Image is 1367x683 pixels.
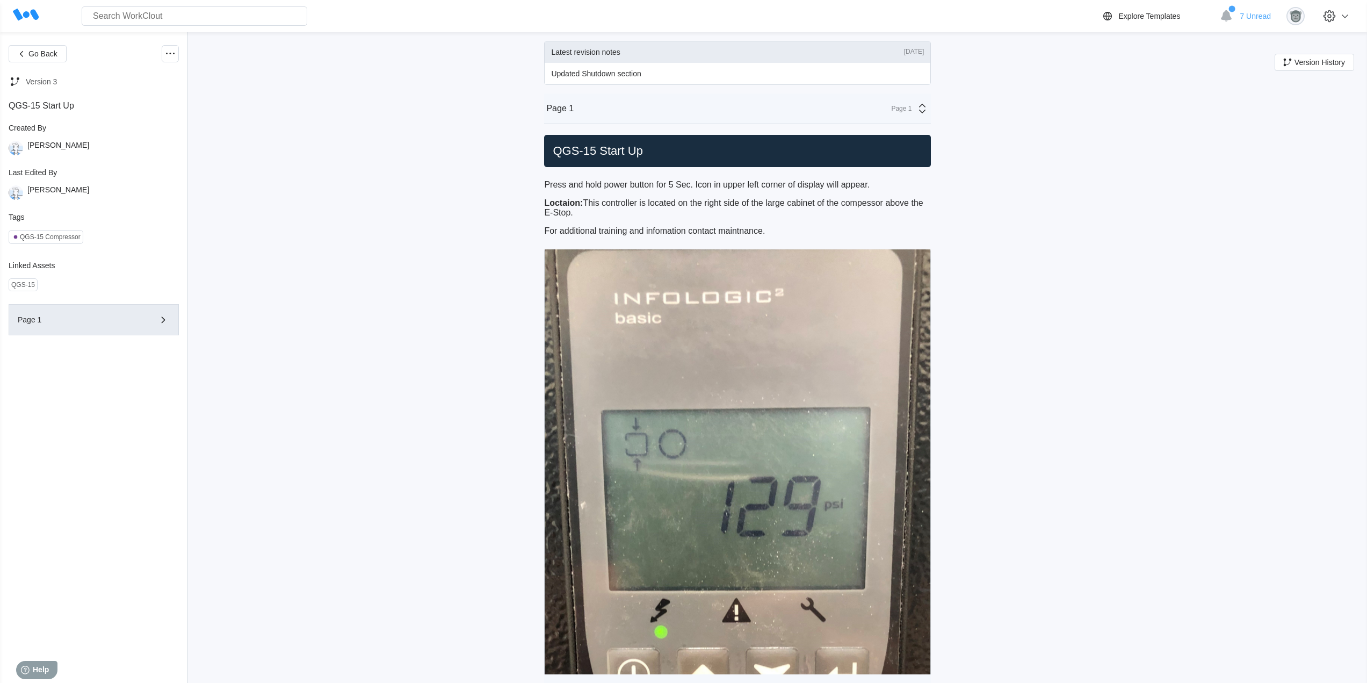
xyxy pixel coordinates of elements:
[544,198,931,218] p: This controller is located on the right side of the large cabinet of the compessor above the E-Stop.
[9,141,23,155] img: clout-05.png
[544,180,931,190] p: Press and hold power button for 5 Sec. Icon in upper left corner of display will appear.
[82,6,307,26] input: Search WorkClout
[904,48,924,56] div: [DATE]
[9,45,67,62] button: Go Back
[18,316,139,323] div: Page 1
[1294,59,1345,66] span: Version History
[551,69,641,78] p: Updated Shutdown section
[9,261,179,270] div: Linked Assets
[885,105,912,112] div: Page 1
[9,304,179,335] button: Page 1
[26,77,57,86] div: Version 3
[9,213,179,221] div: Tags
[9,168,179,177] div: Last Edited By
[28,50,57,57] span: Go Back
[546,104,574,113] div: Page 1
[27,141,89,155] div: [PERSON_NAME]
[551,48,620,56] div: Latest revision notes
[9,185,23,200] img: clout-05.png
[9,101,179,111] div: QGS-15 Start Up
[544,198,583,207] strong: Loctaion:
[1240,12,1271,20] span: 7 Unread
[27,185,89,200] div: [PERSON_NAME]
[544,226,931,236] p: For additional training and infomation contact maintnance.
[1118,12,1180,20] div: Explore Templates
[11,281,35,289] div: QGS-15
[548,143,927,159] h2: QGS-15 Start Up
[1275,54,1354,71] button: Version History
[9,124,179,132] div: Created By
[1286,7,1305,25] img: gorilla.png
[1101,10,1214,23] a: Explore Templates
[20,233,81,241] div: QGS-15 Compressor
